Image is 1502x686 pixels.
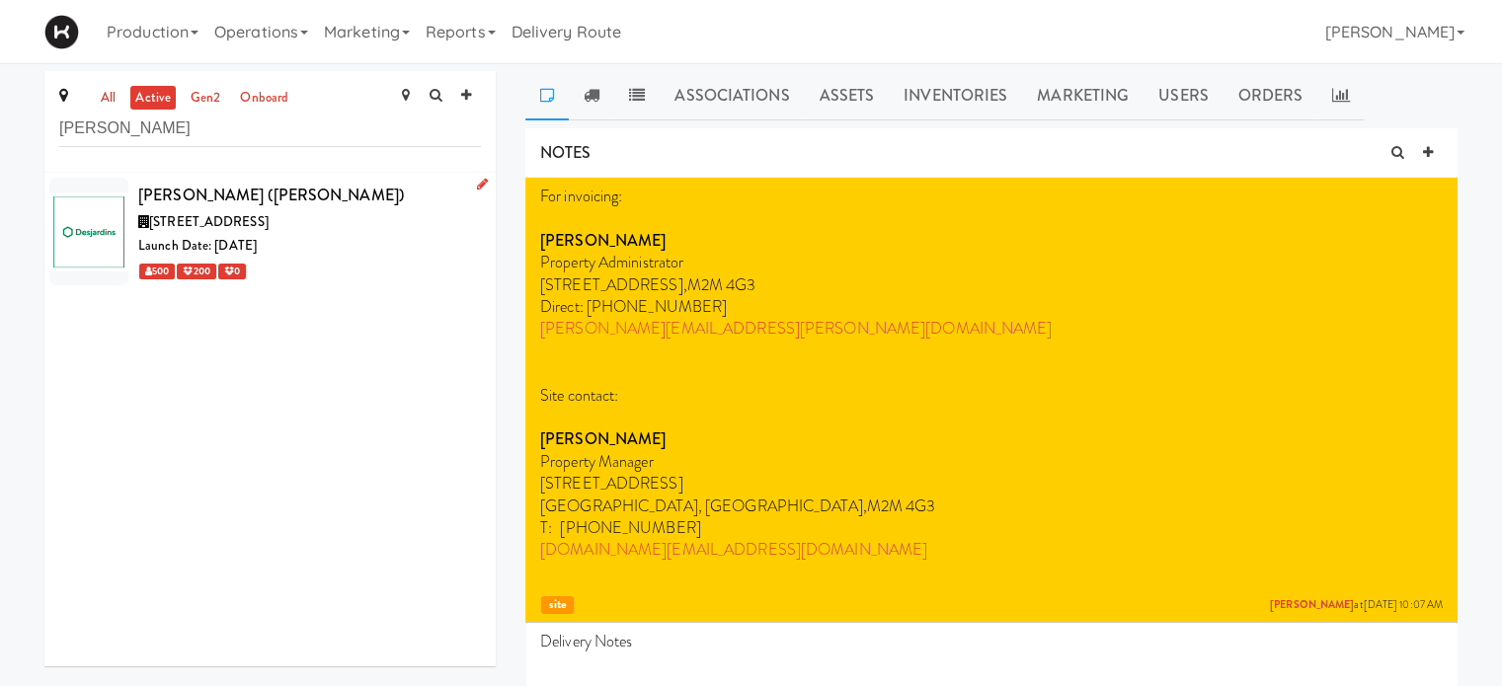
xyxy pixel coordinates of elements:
span: T: [PHONE_NUMBER] [540,516,701,539]
a: Associations [660,71,804,120]
p: Delivery Notes [540,631,1443,652]
div: Launch Date: [DATE] [138,234,481,259]
span: Property Manager [540,450,654,473]
a: active [130,86,176,111]
span: [STREET_ADDRESS] [149,212,269,231]
a: Assets [805,71,890,120]
a: [PERSON_NAME] [1270,597,1354,612]
img: Micromart [44,15,79,49]
a: Marketing [1022,71,1144,120]
span: [GEOGRAPHIC_DATA], [GEOGRAPHIC_DATA], [540,495,867,517]
a: Users [1144,71,1224,120]
span: Direct: [PHONE_NUMBER] [540,295,727,318]
span: Property Administrator [540,251,683,273]
span: NOTES [540,141,592,164]
span: M2M 4G3 [687,273,756,296]
strong: [PERSON_NAME] [540,229,666,252]
strong: [PERSON_NAME] [540,427,666,450]
a: [DOMAIN_NAME][EMAIL_ADDRESS][DOMAIN_NAME] [540,538,927,561]
p: [STREET_ADDRESS], [540,274,1443,296]
span: at [DATE] 10:07 AM [1270,598,1443,613]
span: site [541,596,574,615]
input: Search site [59,111,481,147]
span: M2M 4G3 [867,495,936,517]
a: gen2 [186,86,225,111]
span: Site contact: [540,384,618,407]
span: [STREET_ADDRESS] [540,472,683,495]
a: Inventories [889,71,1022,120]
p: For invoicing: [540,186,1443,207]
a: onboard [235,86,293,111]
a: [PERSON_NAME][EMAIL_ADDRESS][PERSON_NAME][DOMAIN_NAME] [540,317,1052,340]
span: 0 [218,264,246,279]
span: 500 [139,264,175,279]
a: Orders [1224,71,1318,120]
a: all [96,86,120,111]
li: [PERSON_NAME] ([PERSON_NAME])[STREET_ADDRESS]Launch Date: [DATE] 500 200 0 [44,173,496,290]
div: [PERSON_NAME] ([PERSON_NAME]) [138,181,481,210]
span: 200 [177,264,215,279]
